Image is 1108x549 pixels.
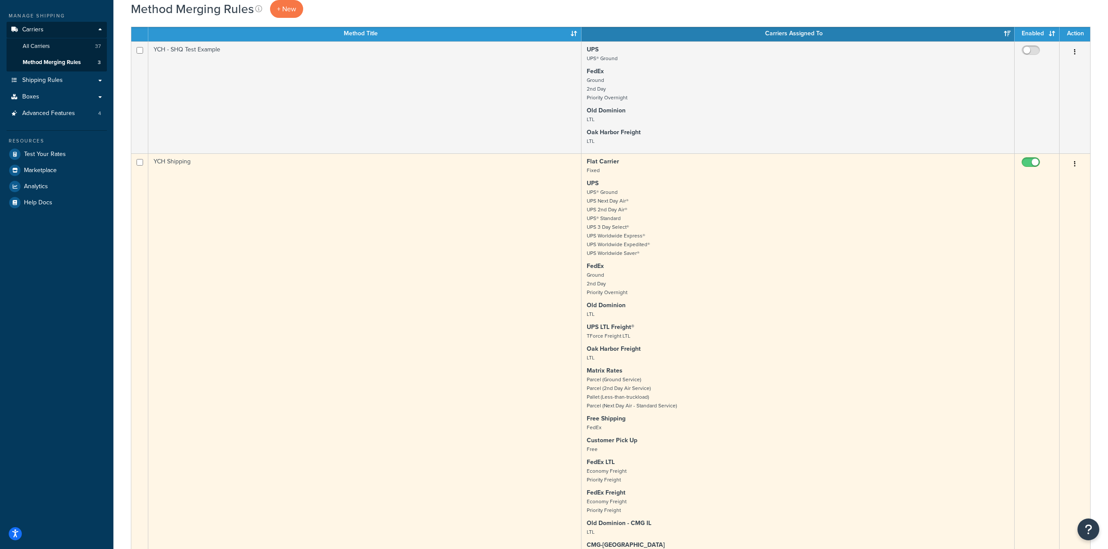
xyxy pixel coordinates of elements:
span: Advanced Features [22,110,75,117]
span: Help Docs [24,199,52,207]
strong: Old Dominion [587,106,626,115]
span: + New [277,4,296,14]
small: UPS® Ground UPS Next Day Air® UPS 2nd Day Air® UPS® Standard UPS 3 Day Select® UPS Worldwide Expr... [587,188,650,257]
small: Ground 2nd Day Priority Overnight [587,76,627,102]
strong: FedEx LTL [587,457,615,467]
a: All Carriers 37 [7,38,107,54]
a: Shipping Rules [7,72,107,88]
th: Method Title: activate to sort column ascending [148,26,581,41]
th: Action [1060,26,1090,41]
a: Test Your Rates [7,146,107,162]
strong: Free Shipping [587,414,626,423]
small: Ground 2nd Day Priority Overnight [587,271,627,296]
strong: Matrix Rates [587,366,622,375]
th: Carriers Assigned To: activate to sort column ascending [581,26,1015,41]
button: Open Resource Center [1077,518,1099,540]
a: Help Docs [7,195,107,210]
strong: UPS [587,179,598,188]
li: All Carriers [7,38,107,54]
small: LTL [587,528,595,536]
span: Shipping Rules [22,77,63,84]
a: Advanced Features 4 [7,105,107,122]
strong: UPS LTL Freight® [587,322,634,332]
strong: Old Dominion [587,301,626,310]
span: Test Your Rates [24,151,66,158]
strong: Oak Harbor Freight [587,128,641,137]
a: Boxes [7,89,107,105]
li: Method Merging Rules [7,54,107,71]
h1: Method Merging Rules [131,0,254,17]
span: Method Merging Rules [23,59,81,66]
div: Resources [7,137,107,145]
strong: Customer Pick Up [587,436,637,445]
span: 4 [98,110,101,117]
small: LTL [587,310,595,318]
small: UPS® Ground [587,54,618,62]
strong: FedEx [587,261,604,271]
small: Economy Freight Priority Freight [587,498,626,514]
a: Carriers [7,22,107,38]
div: Manage Shipping [7,12,107,20]
li: Advanced Features [7,105,107,122]
span: Marketplace [24,167,57,174]
span: 37 [95,43,101,50]
strong: Old Dominion - CMG IL [587,518,651,528]
small: Parcel (Ground Service) Parcel (2nd Day Air Service) Pallet (Less-than-truckload) Parcel (Next Da... [587,376,677,410]
th: Enabled: activate to sort column ascending [1015,26,1060,41]
small: Economy Freight Priority Freight [587,467,626,484]
a: Marketplace [7,163,107,178]
small: LTL [587,137,595,145]
strong: FedEx [587,67,604,76]
td: YCH - SHQ Test Example [148,41,581,153]
span: All Carriers [23,43,50,50]
li: Carriers [7,22,107,71]
span: 3 [98,59,101,66]
strong: Oak Harbor Freight [587,344,641,353]
small: LTL [587,115,595,123]
small: LTL [587,354,595,362]
strong: FedEx Freight [587,488,626,497]
small: TForce Freight LTL [587,332,630,340]
small: FedEx [587,424,602,431]
strong: UPS [587,45,598,54]
a: Method Merging Rules 3 [7,54,107,71]
span: Boxes [22,93,39,101]
strong: Flat Carrier [587,157,619,166]
small: Free [587,445,598,453]
span: Carriers [22,26,44,34]
a: Analytics [7,179,107,194]
small: Fixed [587,166,600,174]
span: Analytics [24,183,48,190]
